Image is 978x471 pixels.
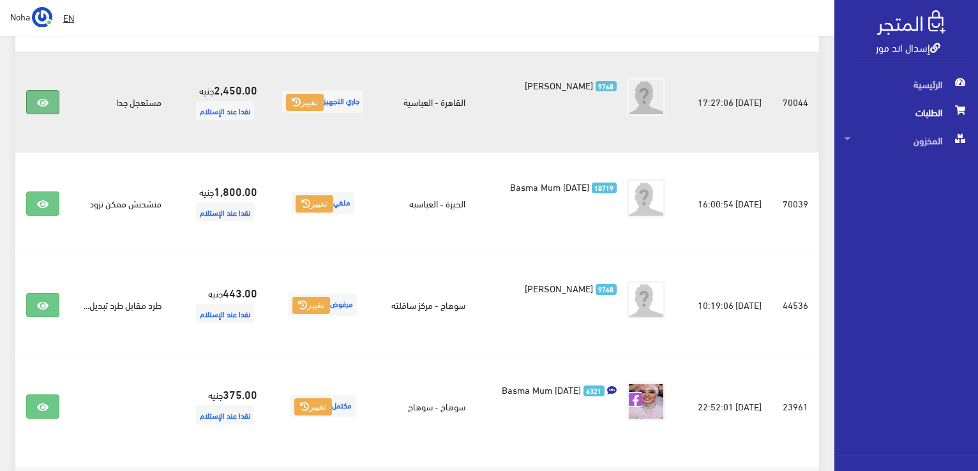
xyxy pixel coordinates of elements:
[876,38,940,56] a: إسدال اند مور
[290,395,356,417] span: مكتمل
[379,355,476,457] td: سوهاج - سوهاج
[502,380,581,398] span: Basma Mum [DATE]
[686,355,772,457] td: [DATE] 22:52:01
[71,254,172,355] td: طرد مقابل طرد تبديل...
[592,183,617,193] span: 18719
[379,254,476,355] td: سوهاج - مركز ساقلته
[172,51,267,153] td: جنيه
[686,153,772,254] td: [DATE] 16:00:54
[596,284,617,295] span: 9768
[282,91,363,113] span: جاري التجهيز
[379,153,476,254] td: الجيزة - العباسبه
[289,294,357,316] span: مرفوض
[772,254,819,355] td: 44536
[10,6,52,27] a: ... Noha
[292,192,354,214] span: ملغي
[845,70,968,98] span: الرئيسية
[32,7,52,27] img: ...
[834,98,978,126] a: الطلبات
[294,398,332,416] button: تغيير
[772,153,819,254] td: 70039
[71,51,172,153] td: مستعجل جدا
[845,126,968,154] span: المخزون
[172,153,267,254] td: جنيه
[772,355,819,457] td: 23961
[834,70,978,98] a: الرئيسية
[496,382,617,396] a: 6321 Basma Mum [DATE]
[286,94,324,112] button: تغيير
[296,195,333,213] button: تغيير
[172,254,267,355] td: جنيه
[525,76,593,94] span: [PERSON_NAME]
[686,254,772,355] td: [DATE] 10:19:06
[196,405,254,424] span: نقدا عند الإستلام
[583,385,605,396] span: 6321
[496,281,617,295] a: 9768 [PERSON_NAME]
[379,51,476,153] td: القاهرة - العباسية
[525,279,593,297] span: [PERSON_NAME]
[510,177,589,195] span: Basma Mum [DATE]
[627,78,665,116] img: avatar.png
[196,202,254,221] span: نقدا عند الإستلام
[71,153,172,254] td: منشحنش ممكن تزود
[686,51,772,153] td: [DATE] 17:27:06
[496,179,617,193] a: 18719 Basma Mum [DATE]
[627,281,665,319] img: avatar.png
[63,10,74,26] u: EN
[627,382,665,421] img: picture
[596,81,617,92] span: 9768
[627,179,665,218] img: avatar.png
[196,304,254,323] span: نقدا عند الإستلام
[214,81,257,98] strong: 2,450.00
[214,183,257,199] strong: 1,800.00
[223,385,257,402] strong: 375.00
[58,6,79,29] a: EN
[172,355,267,457] td: جنيه
[496,78,617,92] a: 9768 [PERSON_NAME]
[845,98,968,126] span: الطلبات
[292,297,330,315] button: تغيير
[877,10,945,35] img: .
[10,8,30,24] span: Noha
[772,51,819,153] td: 70044
[834,126,978,154] a: المخزون
[223,284,257,301] strong: 443.00
[196,101,254,120] span: نقدا عند الإستلام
